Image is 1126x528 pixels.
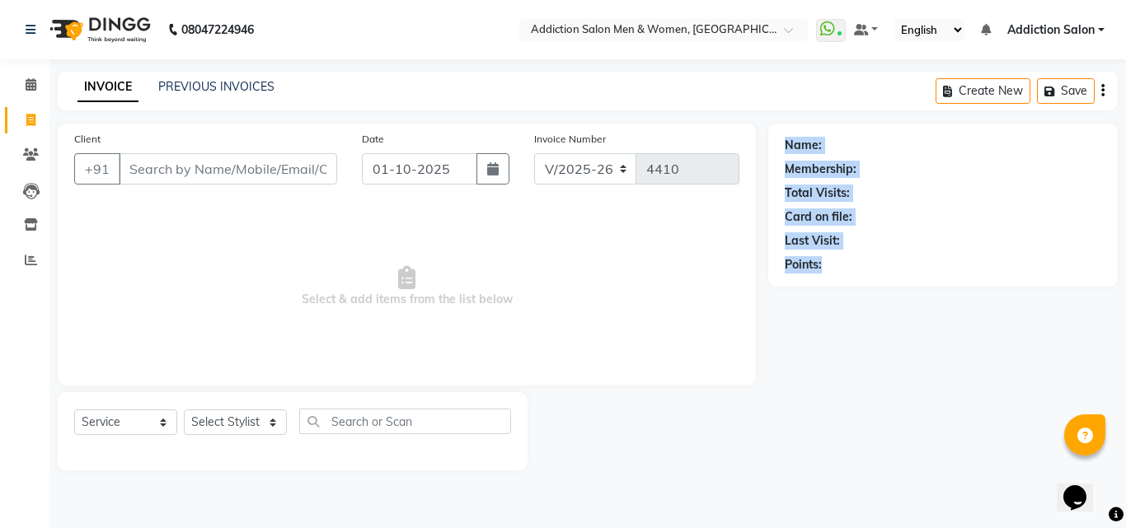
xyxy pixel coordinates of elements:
button: +91 [74,153,120,185]
div: Total Visits: [785,185,850,202]
span: Addiction Salon [1007,21,1095,39]
label: Date [362,132,384,147]
b: 08047224946 [181,7,254,53]
div: Membership: [785,161,856,178]
div: Name: [785,137,822,154]
input: Search or Scan [299,409,511,434]
label: Client [74,132,101,147]
div: Card on file: [785,208,852,226]
div: Points: [785,256,822,273]
iframe: chat widget [1057,462,1110,512]
img: logo [42,7,155,53]
div: Last Visit: [785,232,840,250]
button: Save [1037,78,1095,104]
span: Select & add items from the list below [74,204,739,369]
input: Search by Name/Mobile/Email/Code [119,153,337,185]
a: PREVIOUS INVOICES [158,79,274,94]
button: Create New [936,78,1030,104]
label: Invoice Number [534,132,606,147]
a: INVOICE [77,72,138,102]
